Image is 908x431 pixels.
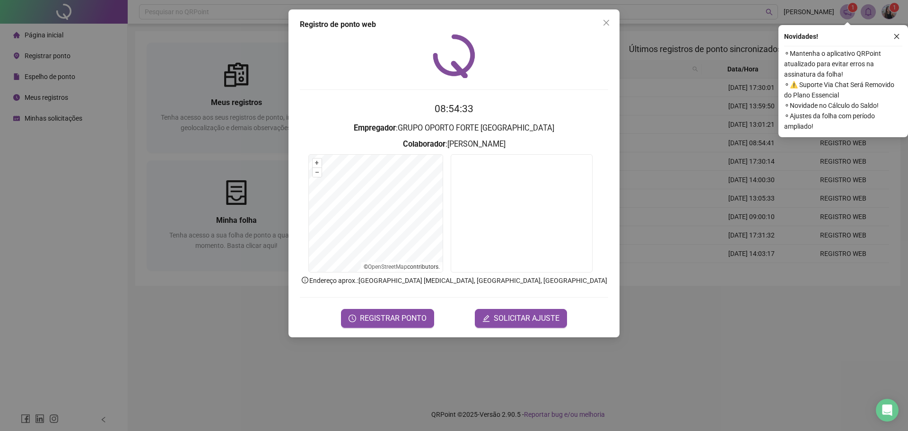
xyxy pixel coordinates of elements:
span: Novidades ! [784,31,818,42]
strong: Colaborador [403,140,445,149]
span: ⚬ Novidade no Cálculo do Saldo! [784,100,902,111]
span: ⚬ Mantenha o aplicativo QRPoint atualizado para evitar erros na assinatura da folha! [784,48,902,79]
span: ⚬ ⚠️ Suporte Via Chat Será Removido do Plano Essencial [784,79,902,100]
li: © contributors. [364,264,440,270]
span: close [893,33,900,40]
div: Open Intercom Messenger [876,399,899,422]
div: Registro de ponto web [300,19,608,30]
h3: : GRUPO OPORTO FORTE [GEOGRAPHIC_DATA] [300,122,608,134]
span: ⚬ Ajustes da folha com período ampliado! [784,111,902,132]
p: Endereço aprox. : [GEOGRAPHIC_DATA] [MEDICAL_DATA], [GEOGRAPHIC_DATA], [GEOGRAPHIC_DATA] [300,275,608,286]
img: QRPoint [433,34,475,78]
button: REGISTRAR PONTO [341,309,434,328]
button: + [313,158,322,167]
span: close [602,19,610,26]
a: OpenStreetMap [368,264,407,270]
time: 08:54:33 [435,103,473,114]
span: edit [482,315,490,322]
strong: Empregador [354,123,396,132]
span: REGISTRAR PONTO [360,313,427,324]
button: editSOLICITAR AJUSTE [475,309,567,328]
span: info-circle [301,276,309,284]
button: Close [599,15,614,30]
h3: : [PERSON_NAME] [300,138,608,150]
button: – [313,168,322,177]
span: clock-circle [349,315,356,322]
span: SOLICITAR AJUSTE [494,313,559,324]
